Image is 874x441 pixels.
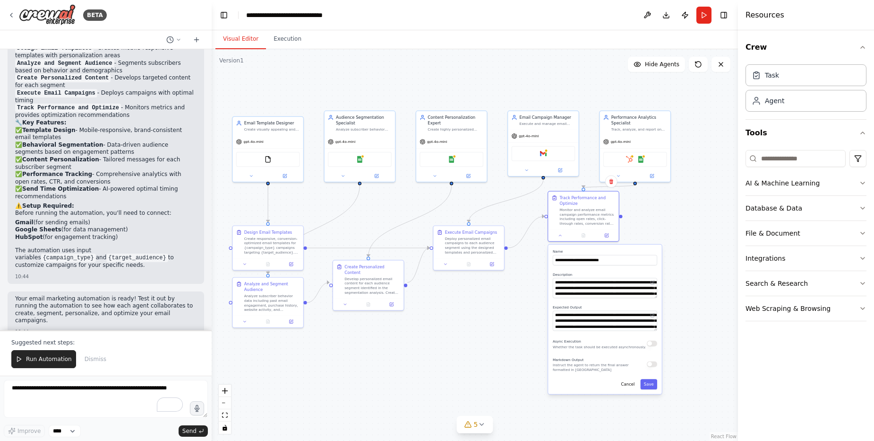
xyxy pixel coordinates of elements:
[508,213,545,251] g: Edge from 25004201-ce09-4c39-ab3f-7845b4051bf6 to 4984f86e-c76b-428d-a8f4-1e684d37dcd0
[22,185,99,192] strong: Send Time Optimization
[711,434,737,439] a: React Flow attribution
[22,203,74,209] strong: Setup Required:
[215,29,266,49] button: Visual Editor
[15,328,197,335] div: 10:44
[597,232,617,239] button: Open in side panel
[336,115,392,126] div: Audience Segmentation Specialist
[599,111,671,183] div: Performance Analytics SpecialistTrack, analyze, and report on email campaign performance metrics ...
[571,232,595,239] button: No output available
[611,115,667,126] div: Performance Analytics Specialist
[26,355,72,363] span: Run Automation
[617,379,638,389] button: Cancel
[22,171,92,177] strong: Performance Tracking
[745,221,866,246] button: File & Document
[15,203,197,210] h2: ⚠️
[15,273,197,280] div: 10:44
[382,301,402,308] button: Open in side panel
[433,225,505,270] div: Execute Email CampaignsDeploy personalized email campaigns to each audience segment using the des...
[15,74,111,82] code: Create Personalized Content
[15,295,197,325] p: Your email marketing automation is ready! Test it out by running the automation to see how each a...
[641,379,657,389] button: Save
[456,261,480,268] button: No output available
[15,219,34,226] strong: Gmail
[649,279,656,286] button: Open in editor
[745,196,866,220] button: Database & Data
[15,104,121,112] code: Track Performance and Optimize
[366,185,454,256] g: Edge from b0b943ac-cef6-42df-a895-c4c6e4b65d6d to a3afd494-6660-4624-b86a-34d6961ce93f
[179,425,208,437] button: Send
[244,236,300,255] div: Create responsive, conversion-optimized email templates for {campaign_type} campaigns targeting {...
[553,358,583,362] span: Markdown Output
[15,226,197,234] li: (for data management)
[416,111,488,183] div: Content Personalization ExpertCreate highly personalized email content for each subscriber segmen...
[407,245,429,285] g: Edge from a3afd494-6660-4624-b86a-34d6961ce93f to 25004201-ce09-4c39-ab3f-7845b4051bf6
[553,344,646,349] p: Whether the task should be executed asynchronously.
[265,156,272,163] img: FileReadTool
[553,363,647,372] p: Instruct the agent to return the final answer formatted in [GEOGRAPHIC_DATA]
[41,254,96,262] code: {campaign_type}
[611,140,631,144] span: gpt-4o-mini
[11,350,76,368] button: Run Automation
[445,236,501,255] div: Deploy personalized email campaigns to each audience segment using the designed templates and per...
[15,119,197,127] h2: 🔧
[22,127,76,133] strong: Template Design
[553,249,657,254] label: Name
[745,178,820,188] div: AI & Machine Learning
[427,140,447,144] span: gpt-4o-mini
[428,127,483,132] div: Create highly personalized email content for each subscriber segment identified for {campaign_typ...
[244,120,300,126] div: Email Template Designer
[17,427,41,435] span: Improve
[80,350,111,368] button: Dismiss
[605,176,617,188] button: Delete node
[244,140,264,144] span: gpt-4o-mini
[244,127,300,132] div: Create visually appealing and conversion-optimized email templates for {campaign_type} campaigns ...
[232,277,304,328] div: Analyze and Segment AudienceAnalyze subscriber behavior data including past email engagement, pur...
[265,185,362,274] g: Edge from 4ba1c4a5-ec0a-4a69-b330-dc01735267cf to ca16e70f-64df-479e-be8c-a6beacc184ed
[745,279,808,288] div: Search & Research
[645,61,679,68] span: Hide Agents
[745,171,866,195] button: AI & Machine Learning
[428,115,483,126] div: Content Personalization Expert
[745,271,866,296] button: Search & Research
[482,261,502,268] button: Open in side panel
[85,355,106,363] span: Dismiss
[637,156,644,163] img: Google Sheets
[548,191,619,242] div: Track Performance and OptimizeMonitor and analyze email campaign performance metrics including op...
[333,260,404,310] div: Create Personalized ContentDevelop personalized email content for each audience segment identifie...
[15,74,197,89] li: - Develops targeted content for each segment
[219,385,231,397] button: zoom in
[268,173,301,180] button: Open in side panel
[15,247,197,269] p: The automation uses input variables and to customize campaigns for your specific needs.
[15,210,197,217] p: Before running the automation, you'll need to connect:
[507,111,579,177] div: Email Campaign ManagerExecute and manage email campaigns for {campaign_type}, coordinating templa...
[745,229,800,238] div: File & Document
[466,179,546,222] g: Edge from 065876d0-a895-4fe4-a64c-982b9726e277 to 25004201-ce09-4c39-ab3f-7845b4051bf6
[307,280,329,306] g: Edge from ca16e70f-64df-479e-be8c-a6beacc184ed to a3afd494-6660-4624-b86a-34d6961ce93f
[452,173,485,180] button: Open in side panel
[15,89,97,97] code: Execute Email Campaigns
[745,120,866,146] button: Tools
[628,57,685,72] button: Hide Agents
[190,401,204,415] button: Click to speak your automation idea
[182,427,197,435] span: Send
[765,71,779,80] div: Task
[745,34,866,61] button: Crew
[256,261,280,268] button: No output available
[324,111,396,183] div: Audience Segmentation SpecialistAnalyze subscriber behavior data and create targeted audience seg...
[266,29,309,49] button: Execution
[22,141,103,148] strong: Behavioral Segmentation
[745,203,802,213] div: Database & Data
[553,272,657,277] label: Description
[189,34,204,45] button: Start a new chat
[745,61,866,119] div: Crew
[745,304,831,313] div: Web Scraping & Browsing
[520,122,575,126] div: Execute and manage email campaigns for {campaign_type}, coordinating template deployment, content...
[244,281,300,292] div: Analyze and Segment Audience
[344,276,400,295] div: Develop personalized email content for each audience segment identified in the segmentation analy...
[553,305,657,310] label: Expected Output
[15,60,197,75] li: - Segments subscribers based on behavior and demographics
[560,208,616,226] div: Monitor and analyze email campaign performance metrics including open rates, click-through rates,...
[219,422,231,434] button: toggle interactivity
[219,385,231,434] div: React Flow controls
[457,416,493,433] button: 5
